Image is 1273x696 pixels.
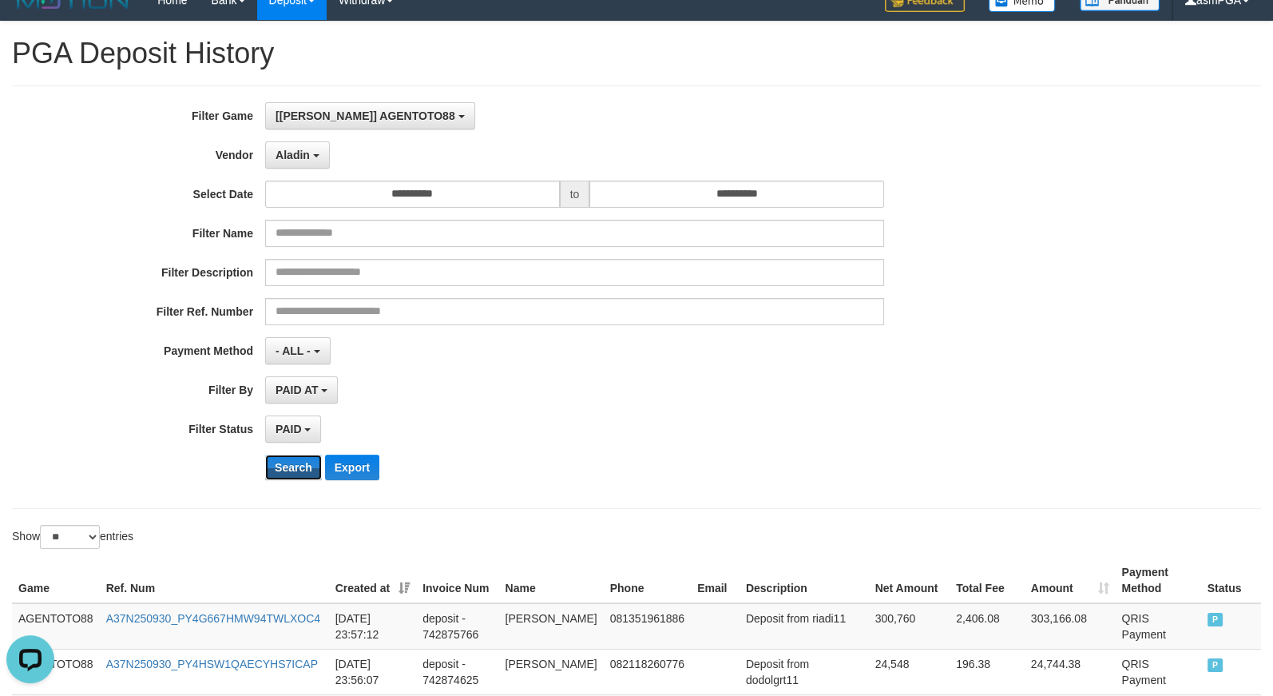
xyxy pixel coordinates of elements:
[1208,658,1223,672] span: PAID
[560,181,590,208] span: to
[1115,649,1200,694] td: QRIS Payment
[276,423,301,435] span: PAID
[12,38,1261,70] h1: PGA Deposit History
[276,344,311,357] span: - ALL -
[740,558,869,603] th: Description
[869,649,950,694] td: 24,548
[499,603,604,650] td: [PERSON_NAME]
[416,603,498,650] td: deposit - 742875766
[1208,613,1223,626] span: PAID
[740,649,869,694] td: Deposit from dodolgrt11
[1115,558,1200,603] th: Payment Method
[499,558,604,603] th: Name
[265,337,330,364] button: - ALL -
[1025,649,1116,694] td: 24,744.38
[329,558,416,603] th: Created at: activate to sort column ascending
[12,603,100,650] td: AGENTOTO88
[1025,558,1116,603] th: Amount: activate to sort column ascending
[416,649,498,694] td: deposit - 742874625
[950,558,1025,603] th: Total Fee
[604,649,691,694] td: 082118260776
[106,658,318,670] a: A37N250930_PY4HSW1QAECYHS7ICAP
[1201,558,1261,603] th: Status
[40,525,100,549] select: Showentries
[1025,603,1116,650] td: 303,166.08
[276,384,318,396] span: PAID AT
[499,649,604,694] td: [PERSON_NAME]
[265,455,322,480] button: Search
[950,603,1025,650] td: 2,406.08
[276,109,455,122] span: [[PERSON_NAME]] AGENTOTO88
[265,416,321,443] button: PAID
[12,558,100,603] th: Game
[106,612,320,625] a: A37N250930_PY4G667HMW94TWLXOC4
[6,6,54,54] button: Open LiveChat chat widget
[604,603,691,650] td: 081351961886
[950,649,1025,694] td: 196.38
[869,603,950,650] td: 300,760
[869,558,950,603] th: Net Amount
[12,525,133,549] label: Show entries
[265,141,330,169] button: Aladin
[416,558,498,603] th: Invoice Num
[691,558,740,603] th: Email
[604,558,691,603] th: Phone
[265,376,338,404] button: PAID AT
[265,102,474,129] button: [[PERSON_NAME]] AGENTOTO88
[329,603,416,650] td: [DATE] 23:57:12
[100,558,329,603] th: Ref. Num
[325,455,379,480] button: Export
[276,149,310,161] span: Aladin
[740,603,869,650] td: Deposit from riadi11
[1115,603,1200,650] td: QRIS Payment
[329,649,416,694] td: [DATE] 23:56:07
